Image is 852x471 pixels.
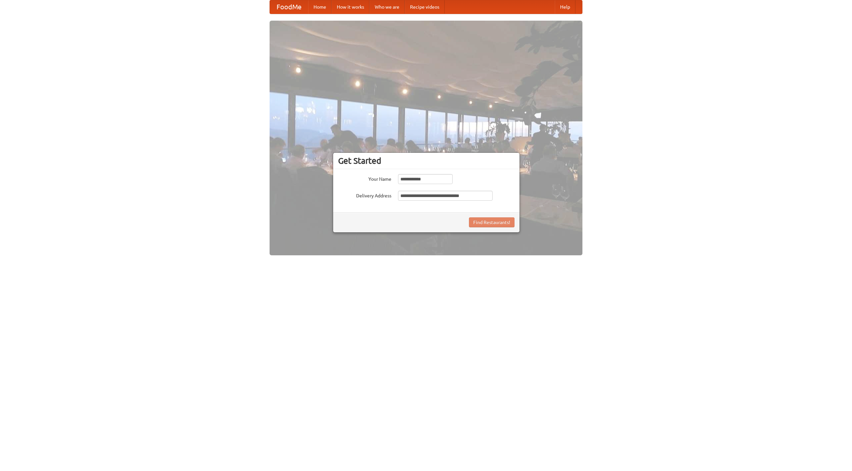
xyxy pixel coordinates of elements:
a: Who we are [369,0,405,14]
a: Recipe videos [405,0,445,14]
a: FoodMe [270,0,308,14]
label: Your Name [338,174,391,182]
a: Help [555,0,575,14]
a: Home [308,0,331,14]
label: Delivery Address [338,191,391,199]
button: Find Restaurants! [469,217,515,227]
a: How it works [331,0,369,14]
h3: Get Started [338,156,515,166]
